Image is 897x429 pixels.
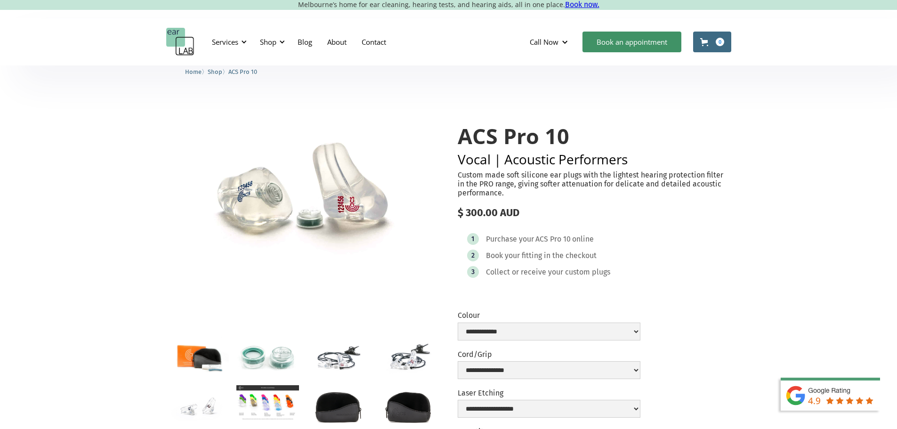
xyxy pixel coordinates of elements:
div: 0 [716,38,724,46]
div: Shop [254,28,288,56]
label: Laser Etching [458,389,640,397]
a: open lightbox [166,385,229,427]
div: $ 300.00 AUD [458,207,731,219]
div: 2 [471,252,475,259]
a: Blog [290,28,320,56]
a: open lightbox [166,336,229,378]
a: About [320,28,354,56]
a: Shop [208,67,222,76]
p: Custom made soft silicone ear plugs with the lightest hearing protection filter in the PRO range,... [458,170,731,198]
h2: Vocal | Acoustic Performers [458,153,731,166]
a: Home [185,67,202,76]
a: open lightbox [307,385,369,427]
a: open lightbox [377,385,439,427]
img: ACS Pro 10 [166,105,440,293]
a: open lightbox [377,336,439,378]
a: Book an appointment [582,32,681,52]
span: ACS Pro 10 [228,68,257,75]
div: 3 [471,268,475,275]
div: online [572,235,594,244]
h1: ACS Pro 10 [458,124,731,148]
div: Collect or receive your custom plugs [486,267,610,277]
a: ACS Pro 10 [228,67,257,76]
div: 1 [471,235,474,243]
li: 〉 [185,67,208,77]
div: ACS Pro 10 [535,235,571,244]
div: Call Now [522,28,578,56]
a: Contact [354,28,394,56]
span: Shop [208,68,222,75]
span: Home [185,68,202,75]
div: Call Now [530,37,558,47]
label: Cord/Grip [458,350,640,359]
li: 〉 [208,67,228,77]
a: open lightbox [236,385,299,421]
div: Shop [260,37,276,47]
a: open lightbox [166,105,440,293]
a: home [166,28,194,56]
div: Purchase your [486,235,534,244]
div: Services [212,37,238,47]
a: open lightbox [307,336,369,378]
a: Open cart [693,32,731,52]
div: Book your fitting in the checkout [486,251,597,260]
a: open lightbox [236,336,299,378]
label: Colour [458,311,640,320]
div: Services [206,28,250,56]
